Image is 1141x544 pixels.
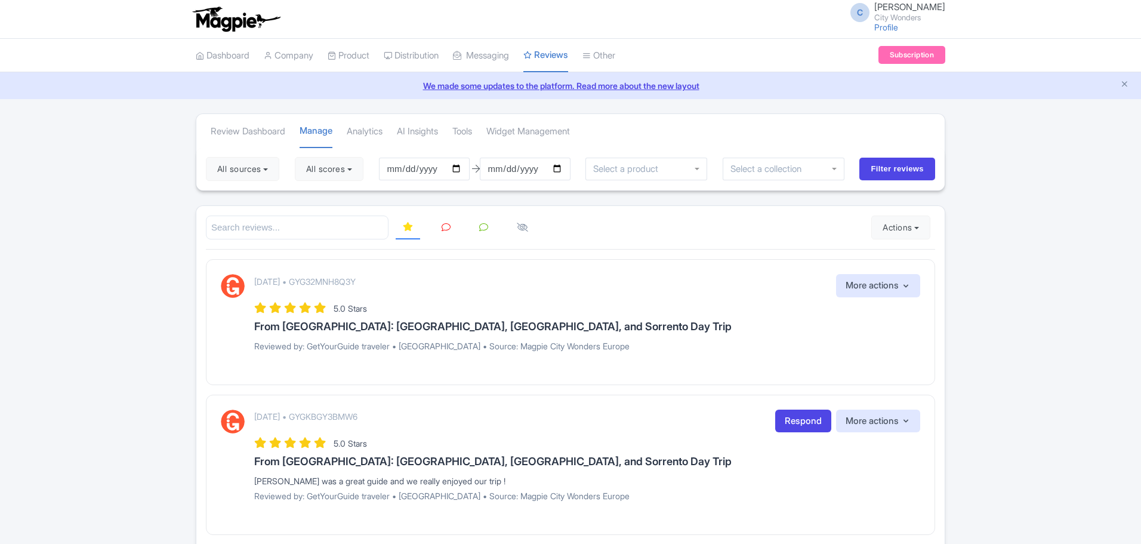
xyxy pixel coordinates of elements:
a: C [PERSON_NAME] City Wonders [843,2,945,21]
a: Analytics [347,115,383,148]
p: Reviewed by: GetYourGuide traveler • [GEOGRAPHIC_DATA] • Source: Magpie City Wonders Europe [254,340,920,352]
img: logo-ab69f6fb50320c5b225c76a69d11143b.png [190,6,282,32]
a: Dashboard [196,39,249,72]
h3: From [GEOGRAPHIC_DATA]: [GEOGRAPHIC_DATA], [GEOGRAPHIC_DATA], and Sorrento Day Trip [254,321,920,333]
a: Tools [452,115,472,148]
img: GetYourGuide Logo [221,410,245,434]
a: Product [328,39,369,72]
button: Close announcement [1120,78,1129,92]
input: Filter reviews [859,158,935,180]
a: Company [264,39,313,72]
span: C [850,3,869,22]
a: Respond [775,410,831,433]
a: Widget Management [486,115,570,148]
button: Actions [871,216,930,239]
p: Reviewed by: GetYourGuide traveler • [GEOGRAPHIC_DATA] • Source: Magpie City Wonders Europe [254,490,920,502]
span: [PERSON_NAME] [874,1,945,13]
a: Manage [300,115,332,149]
input: Select a collection [730,164,810,174]
p: [DATE] • GYGKBGY3BMW6 [254,410,357,423]
a: AI Insights [397,115,438,148]
input: Select a product [593,164,665,174]
input: Search reviews... [206,216,388,240]
a: We made some updates to the platform. Read more about the new layout [7,79,1134,92]
a: Distribution [384,39,439,72]
button: More actions [836,274,920,297]
span: 5.0 Stars [334,303,367,314]
small: City Wonders [874,14,945,21]
button: All sources [206,157,279,181]
a: Reviews [523,39,568,73]
a: Review Dashboard [211,115,285,148]
a: Subscription [878,46,945,64]
button: All scores [295,157,363,181]
a: Profile [874,22,898,32]
button: More actions [836,410,920,433]
span: 5.0 Stars [334,438,367,448]
div: [PERSON_NAME] was a great guide and we really enjoyed our trip ! [254,475,920,487]
p: [DATE] • GYG32MNH8Q3Y [254,275,356,288]
h3: From [GEOGRAPHIC_DATA]: [GEOGRAPHIC_DATA], [GEOGRAPHIC_DATA], and Sorrento Day Trip [254,456,920,468]
img: GetYourGuide Logo [221,274,245,298]
a: Messaging [453,39,509,72]
a: Other [582,39,615,72]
